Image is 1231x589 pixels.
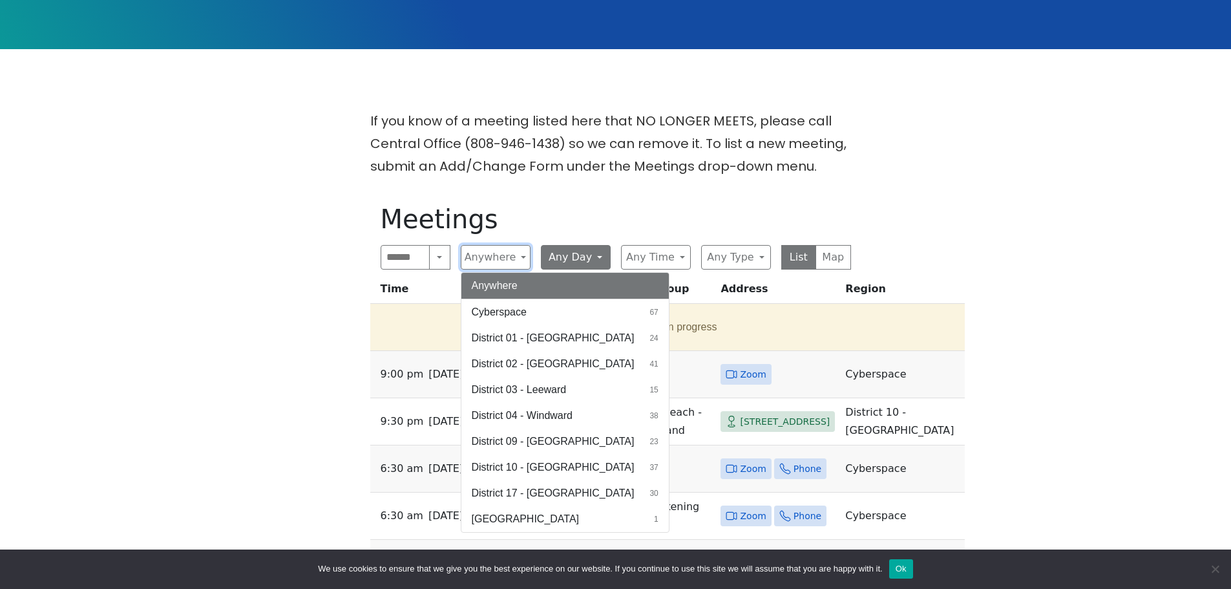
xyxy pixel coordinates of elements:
span: 23 results [649,436,658,447]
span: We use cookies to ensure that we give you the best experience on our website. If you continue to ... [318,562,882,575]
span: 15 results [649,384,658,396]
span: No [1208,562,1221,575]
button: List [781,245,817,270]
span: 41 results [649,358,658,370]
span: District 17 - [GEOGRAPHIC_DATA] [472,486,635,501]
td: [PERSON_NAME][DEMOGRAPHIC_DATA] [588,540,716,587]
button: District 09 - [GEOGRAPHIC_DATA]23 results [461,429,669,455]
button: 7 meetings in progress [375,309,954,345]
span: [DATE] [428,460,463,478]
button: District 03 - Leeward15 results [461,377,669,403]
td: District 10 - [GEOGRAPHIC_DATA] [840,398,964,445]
input: Search [381,245,430,270]
th: Address [715,280,840,304]
button: Any Day [541,245,611,270]
button: Anywhere [461,273,669,299]
span: District 01 - [GEOGRAPHIC_DATA] [472,330,635,346]
button: District 01 - [GEOGRAPHIC_DATA]24 results [461,325,669,351]
button: District 10 - [GEOGRAPHIC_DATA]37 results [461,455,669,480]
span: 6:30 AM [381,507,423,525]
span: District 09 - [GEOGRAPHIC_DATA] [472,434,635,449]
span: 67 results [649,306,658,318]
span: 1 result [654,513,658,525]
button: District 02 - [GEOGRAPHIC_DATA]41 results [461,351,669,377]
th: Time [370,280,469,304]
a: (Physical) A Spiritual Awakening [474,548,580,578]
button: Search [429,245,450,270]
span: Zoom [740,367,766,383]
td: Cyberspace [840,445,964,493]
span: [STREET_ADDRESS] [740,414,830,430]
button: [GEOGRAPHIC_DATA]1 result [461,506,669,532]
button: Map [815,245,851,270]
span: District 03 - Leeward [472,382,567,398]
span: 38 results [649,410,658,422]
div: Anywhere [461,272,669,533]
span: Zoom [740,461,766,477]
span: Zoom [740,508,766,524]
span: 30 results [649,487,658,499]
span: District 04 - Windward [472,408,573,423]
td: Cyberspace [840,351,964,398]
span: Cyberspace [472,305,527,320]
button: District 17 - [GEOGRAPHIC_DATA]30 results [461,480,669,506]
span: District 02 - [GEOGRAPHIC_DATA] [472,356,635,372]
span: Phone [794,508,821,524]
button: Cyberspace67 results [461,299,669,325]
span: Phone [794,461,821,477]
button: District 04 - Windward38 results [461,403,669,429]
span: 9:00 PM [381,365,424,383]
span: 6:30 AM [381,460,423,478]
span: District 10 - [GEOGRAPHIC_DATA] [472,460,635,475]
span: 37 results [649,462,658,473]
button: Anywhere [461,245,531,270]
h1: Meetings [381,204,851,235]
span: [DATE] [428,412,463,431]
span: [DATE] [428,365,463,383]
td: Cyberspace [840,493,964,540]
span: 24 results [649,332,658,344]
button: Any Type [701,245,771,270]
th: Region [840,280,964,304]
button: Ok [889,559,913,579]
td: District 01 - [GEOGRAPHIC_DATA] [840,540,964,587]
span: [DATE] [428,507,463,525]
span: [GEOGRAPHIC_DATA] [472,511,580,527]
span: 9:30 PM [381,412,424,431]
p: If you know of a meeting listed here that NO LONGER MEETS, please call Central Office (808-946-14... [370,110,861,178]
button: Any Time [621,245,691,270]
